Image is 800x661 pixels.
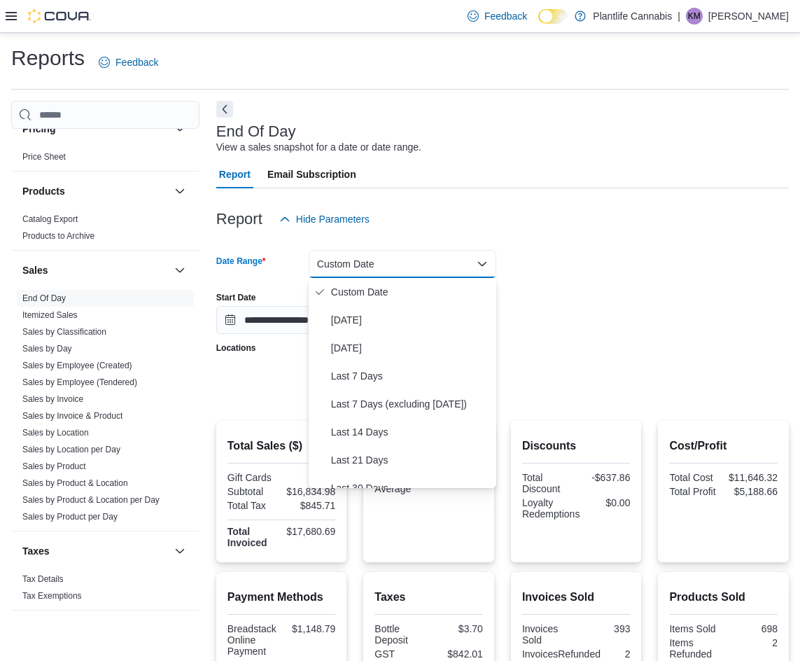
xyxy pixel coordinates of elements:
span: Sales by Product & Location [22,478,128,489]
div: Products [11,211,199,250]
span: Sales by Product & Location per Day [22,494,160,506]
button: Taxes [171,543,188,559]
p: | [678,8,680,25]
span: [DATE] [331,340,491,356]
span: Sales by Day [22,343,72,354]
p: Plantlife Cannabis [593,8,672,25]
button: Pricing [171,120,188,137]
a: Sales by Location per Day [22,445,120,454]
span: Sales by Employee (Tendered) [22,377,137,388]
h2: Cost/Profit [669,438,778,454]
span: Price Sheet [22,151,66,162]
div: Total Profit [669,486,720,497]
div: Total Discount [522,472,573,494]
a: End Of Day [22,293,66,303]
a: Sales by Location [22,428,89,438]
div: $11,646.32 [727,472,778,483]
div: Loyalty Redemptions [522,497,580,520]
p: [PERSON_NAME] [708,8,789,25]
span: Feedback [484,9,527,23]
a: Price Sheet [22,152,66,162]
span: Feedback [115,55,158,69]
span: End Of Day [22,293,66,304]
div: $5,188.66 [727,486,778,497]
span: Tax Exemptions [22,590,82,601]
span: Email Subscription [267,160,356,188]
div: GST [374,648,426,660]
h2: Products Sold [669,589,778,606]
input: Press the down key to open a popover containing a calendar. [216,306,351,334]
span: Sales by Product per Day [22,511,118,522]
button: Sales [22,263,169,277]
div: $1,148.79 [284,623,335,634]
span: Sales by Location per Day [22,444,120,455]
div: 2 [727,637,778,648]
a: Itemized Sales [22,310,78,320]
span: Sales by Classification [22,326,106,338]
div: Bottle Deposit [374,623,426,646]
div: $3.70 [432,623,483,634]
h2: Invoices Sold [522,589,631,606]
div: Gift Cards [227,472,279,483]
div: $17,680.69 [284,526,335,537]
div: $16,834.98 [284,486,335,497]
div: 393 [579,623,630,634]
div: $842.01 [432,648,483,660]
button: Products [22,184,169,198]
strong: Total Invoiced [227,526,267,548]
span: Report [219,160,251,188]
span: Last 7 Days [331,368,491,384]
button: Taxes [22,544,169,558]
h2: Taxes [374,589,483,606]
h3: Report [216,211,262,228]
div: -$637.86 [579,472,630,483]
div: Sales [11,290,199,531]
span: Last 7 Days (excluding [DATE]) [331,396,491,412]
div: $0.00 [284,472,335,483]
div: $845.71 [284,500,335,511]
span: [DATE] [331,312,491,328]
h2: Total Sales ($) [227,438,336,454]
span: Products to Archive [22,230,94,242]
span: Sales by Product [22,461,86,472]
button: Custom Date [309,250,496,278]
span: Sales by Location [22,427,89,438]
div: Pricing [11,148,199,171]
a: Sales by Product & Location [22,478,128,488]
div: Select listbox [309,278,496,488]
button: Pricing [22,122,169,136]
button: Next [216,101,233,118]
a: Catalog Export [22,214,78,224]
div: Kati Michalec [686,8,703,25]
a: Sales by Day [22,344,72,354]
h3: Products [22,184,65,198]
div: Total Tax [227,500,279,511]
h3: End Of Day [216,123,296,140]
div: Invoices Sold [522,623,573,646]
label: Locations [216,342,256,354]
h3: Sales [22,263,48,277]
div: Total Cost [669,472,720,483]
a: Sales by Product & Location per Day [22,495,160,505]
a: Sales by Product [22,461,86,471]
button: Products [171,183,188,200]
div: Breadstack Online Payment [227,623,279,657]
h3: Taxes [22,544,50,558]
div: View a sales snapshot for a date or date range. [216,140,421,155]
a: Sales by Employee (Created) [22,361,132,370]
a: Tax Exemptions [22,591,82,601]
a: Sales by Invoice [22,394,83,404]
h1: Reports [11,44,85,72]
span: KM [688,8,701,25]
label: Date Range [216,256,266,267]
span: Sales by Invoice & Product [22,410,122,422]
h2: Discounts [522,438,631,454]
span: Tax Details [22,573,64,585]
div: Taxes [11,571,199,610]
span: Last 21 Days [331,452,491,468]
a: Sales by Product per Day [22,512,118,522]
h3: Pricing [22,122,55,136]
a: Sales by Classification [22,327,106,337]
div: Items Refunded [669,637,720,660]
